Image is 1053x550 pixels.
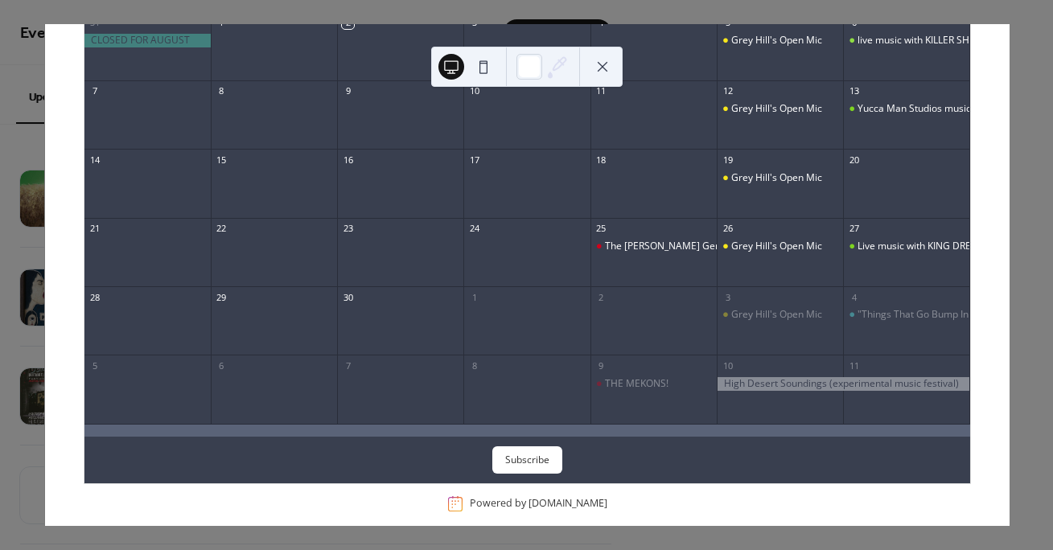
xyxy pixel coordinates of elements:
[216,291,228,303] div: 29
[342,17,354,29] div: 2
[89,85,101,97] div: 7
[89,223,101,235] div: 21
[717,102,843,116] div: Grey Hill's Open Mic
[590,240,717,253] div: The Jean Genies Romantic Goth Musical Fashion Show
[848,154,860,166] div: 20
[717,377,970,391] div: High Desert Soundings (experimental music festival)
[216,223,228,235] div: 22
[529,497,607,511] a: [DOMAIN_NAME]
[722,291,734,303] div: 3
[595,154,607,166] div: 18
[89,17,101,29] div: 31
[722,17,734,29] div: 5
[216,17,228,29] div: 1
[84,34,211,47] div: CLOSED FOR AUGUST
[843,240,969,253] div: Live music with KING DREAM and MTN GRL
[342,85,354,97] div: 9
[595,85,607,97] div: 11
[595,223,607,235] div: 25
[590,377,717,391] div: THE MEKONS!
[342,154,354,166] div: 16
[848,359,860,371] div: 11
[216,85,228,97] div: 8
[89,154,101,166] div: 14
[492,446,562,474] button: Subscribe
[468,17,480,29] div: 3
[731,171,822,185] div: Grey Hill's Open Mic
[468,223,480,235] div: 24
[858,102,1006,116] div: Yucca Man Studios music festival
[468,359,480,371] div: 8
[470,497,607,511] div: Powered by
[722,223,734,235] div: 26
[468,154,480,166] div: 17
[848,17,860,29] div: 6
[731,240,822,253] div: Grey Hill's Open Mic
[858,34,986,47] div: live music with KILLER SHEEP
[843,308,969,322] div: "Things That Go Bump In The Night (a Halloween variety show)
[848,85,860,97] div: 13
[89,291,101,303] div: 28
[216,154,228,166] div: 15
[848,223,860,235] div: 27
[342,291,354,303] div: 30
[722,154,734,166] div: 19
[468,291,480,303] div: 1
[595,291,607,303] div: 2
[848,291,860,303] div: 4
[858,240,1050,253] div: Live music with KING DREAM and MTN GRL
[342,359,354,371] div: 7
[605,377,668,391] div: THE MEKONS!
[605,240,903,253] div: The [PERSON_NAME] Genies Romantic Goth Musical Fashion Show
[595,17,607,29] div: 4
[731,102,822,116] div: Grey Hill's Open Mic
[722,85,734,97] div: 12
[843,102,969,116] div: Yucca Man Studios music festival
[595,359,607,371] div: 9
[89,359,101,371] div: 5
[468,85,480,97] div: 10
[216,359,228,371] div: 6
[717,34,843,47] div: Grey Hill's Open Mic
[843,34,969,47] div: live music with KILLER SHEEP
[717,171,843,185] div: Grey Hill's Open Mic
[731,308,822,322] div: Grey Hill's Open Mic
[722,359,734,371] div: 10
[717,240,843,253] div: Grey Hill's Open Mic
[342,223,354,235] div: 23
[731,34,822,47] div: Grey Hill's Open Mic
[717,308,843,322] div: Grey Hill's Open Mic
